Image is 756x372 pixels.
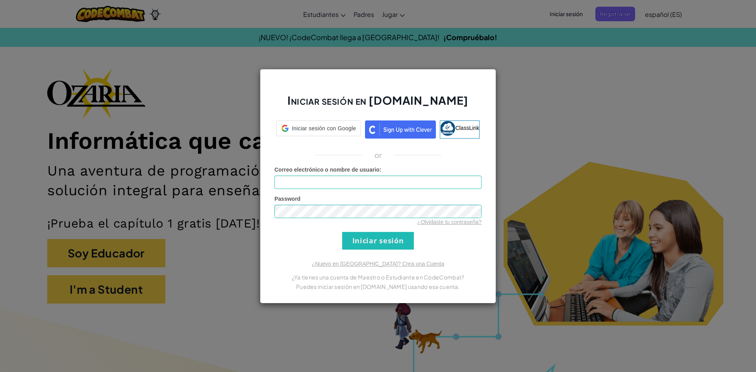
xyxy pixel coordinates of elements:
a: ¿Nuevo en [GEOGRAPHIC_DATA]? Crea una Cuenta [312,261,444,267]
p: Puedes iniciar sesión en [DOMAIN_NAME] usando esa cuenta. [274,282,482,291]
a: ¿Olvidaste tu contraseña? [417,219,482,225]
label: : [274,166,382,174]
span: Correo electrónico o nombre de usuario [274,167,380,173]
div: Iniciar sesión con Google [276,120,361,136]
p: ¿Ya tienes una cuenta de Maestro o Estudiante en CodeCombat? [274,272,482,282]
img: clever_sso_button@2x.png [365,120,436,139]
h2: Iniciar sesión en [DOMAIN_NAME] [274,93,482,116]
span: Iniciar sesión con Google [292,124,356,132]
span: ClassLink [455,124,479,131]
span: Password [274,196,300,202]
a: Iniciar sesión con Google [276,120,361,139]
input: Iniciar sesión [342,232,414,250]
p: or [374,150,382,160]
img: classlink-logo-small.png [440,121,455,136]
